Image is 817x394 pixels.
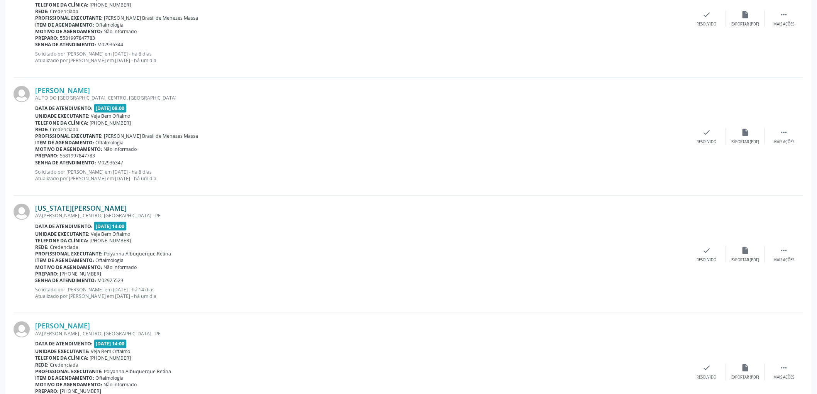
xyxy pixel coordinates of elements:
a: [PERSON_NAME] [35,321,90,330]
i:  [780,10,788,19]
b: Telefone da clínica: [35,237,88,244]
b: Unidade executante: [35,113,90,119]
span: [DATE] 14:00 [94,340,127,348]
span: Não informado [104,28,137,35]
div: Exportar (PDF) [732,139,759,145]
a: [US_STATE][PERSON_NAME] [35,204,127,212]
div: Exportar (PDF) [732,22,759,27]
div: Exportar (PDF) [732,257,759,263]
div: Resolvido [697,257,717,263]
span: Polyanna Albuquerque Retina [104,369,171,375]
p: Solicitado por [PERSON_NAME] em [DATE] - há 14 dias Atualizado por [PERSON_NAME] em [DATE] - há u... [35,286,688,299]
b: Motivo de agendamento: [35,382,102,388]
b: Rede: [35,126,49,133]
a: [PERSON_NAME] [35,86,90,95]
b: Unidade executante: [35,231,90,237]
span: [PERSON_NAME] Brasil de Menezes Massa [104,15,198,21]
span: Veja Bem Oftalmo [91,348,131,355]
div: Exportar (PDF) [732,375,759,380]
b: Data de atendimento: [35,341,93,347]
span: 5581997847783 [60,35,95,41]
p: Solicitado por [PERSON_NAME] em [DATE] - há 8 dias Atualizado por [PERSON_NAME] em [DATE] - há um... [35,51,688,64]
div: AL TO DO [GEOGRAPHIC_DATA], CENTRO, [GEOGRAPHIC_DATA] [35,95,688,101]
span: 5581997847783 [60,152,95,159]
b: Unidade executante: [35,348,90,355]
span: [PHONE_NUMBER] [90,2,131,8]
b: Data de atendimento: [35,223,93,230]
div: Mais ações [774,22,795,27]
span: Oftalmologia [96,22,124,28]
b: Data de atendimento: [35,105,93,112]
img: img [14,204,30,220]
b: Item de agendamento: [35,22,94,28]
div: Mais ações [774,139,795,145]
b: Rede: [35,362,49,369]
span: Oftalmologia [96,375,124,382]
span: [PERSON_NAME] Brasil de Menezes Massa [104,133,198,139]
span: Veja Bem Oftalmo [91,231,131,237]
span: [DATE] 08:00 [94,104,127,113]
b: Senha de atendimento: [35,277,96,284]
b: Preparo: [35,152,59,159]
img: img [14,86,30,102]
span: Credenciada [50,8,79,15]
span: [DATE] 14:00 [94,222,127,231]
b: Senha de atendimento: [35,159,96,166]
div: Resolvido [697,22,717,27]
span: Veja Bem Oftalmo [91,113,131,119]
span: Não informado [104,264,137,271]
div: Resolvido [697,375,717,380]
i:  [780,128,788,137]
i: check [703,10,711,19]
i: check [703,128,711,137]
b: Rede: [35,244,49,250]
span: Credenciada [50,362,79,369]
b: Preparo: [35,271,59,277]
b: Motivo de agendamento: [35,28,102,35]
i: insert_drive_file [741,128,750,137]
b: Item de agendamento: [35,257,94,264]
span: Oftalmologia [96,257,124,264]
i: insert_drive_file [741,246,750,255]
span: [PHONE_NUMBER] [90,237,131,244]
span: [PHONE_NUMBER] [60,271,102,277]
i:  [780,364,788,372]
b: Rede: [35,8,49,15]
span: M02925529 [98,277,124,284]
span: M02936344 [98,41,124,48]
b: Telefone da clínica: [35,2,88,8]
b: Motivo de agendamento: [35,264,102,271]
b: Item de agendamento: [35,375,94,382]
span: Oftalmologia [96,139,124,146]
div: Mais ações [774,375,795,380]
p: Solicitado por [PERSON_NAME] em [DATE] - há 8 dias Atualizado por [PERSON_NAME] em [DATE] - há um... [35,169,688,182]
div: AV.[PERSON_NAME] , CENTRO, [GEOGRAPHIC_DATA] - PE [35,330,688,337]
i: check [703,364,711,372]
i: insert_drive_file [741,364,750,372]
span: Credenciada [50,126,79,133]
b: Preparo: [35,35,59,41]
b: Profissional executante: [35,250,103,257]
span: [PHONE_NUMBER] [90,355,131,362]
span: Não informado [104,382,137,388]
div: Resolvido [697,139,717,145]
span: M02936347 [98,159,124,166]
i: insert_drive_file [741,10,750,19]
b: Telefone da clínica: [35,355,88,362]
i:  [780,246,788,255]
b: Telefone da clínica: [35,120,88,126]
i: check [703,246,711,255]
b: Motivo de agendamento: [35,146,102,152]
b: Profissional executante: [35,369,103,375]
b: Senha de atendimento: [35,41,96,48]
div: Mais ações [774,257,795,263]
span: Credenciada [50,244,79,250]
span: Não informado [104,146,137,152]
b: Item de agendamento: [35,139,94,146]
span: Polyanna Albuquerque Retina [104,250,171,257]
b: Profissional executante: [35,15,103,21]
span: [PHONE_NUMBER] [90,120,131,126]
div: AV.[PERSON_NAME] , CENTRO, [GEOGRAPHIC_DATA] - PE [35,212,688,219]
img: img [14,321,30,338]
b: Profissional executante: [35,133,103,139]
